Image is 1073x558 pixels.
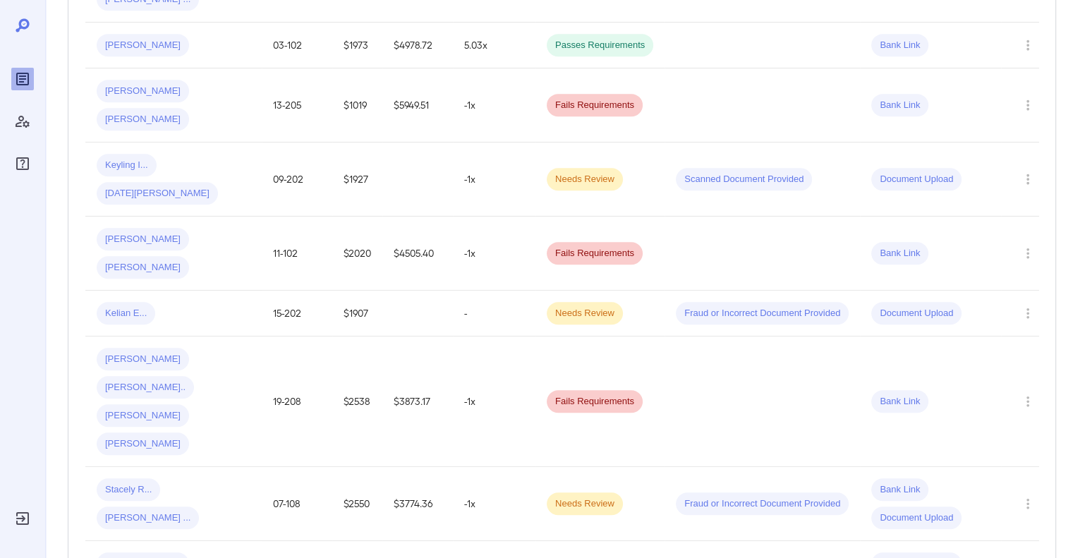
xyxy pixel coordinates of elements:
button: Row Actions [1017,34,1039,56]
td: $2538 [332,336,382,467]
td: -1x [453,467,535,541]
span: [PERSON_NAME] [97,85,189,98]
td: $2550 [332,467,382,541]
td: -1x [453,68,535,142]
div: Reports [11,68,34,90]
span: Document Upload [871,307,962,320]
td: 5.03x [453,23,535,68]
span: Fraud or Incorrect Document Provided [676,307,849,320]
span: Document Upload [871,173,962,186]
button: Row Actions [1017,94,1039,116]
span: [PERSON_NAME].. [97,381,194,394]
div: Manage Users [11,110,34,133]
td: $3774.36 [382,467,453,541]
span: Needs Review [547,173,623,186]
span: Passes Requirements [547,39,653,52]
td: 09-202 [262,142,332,217]
td: $1973 [332,23,382,68]
span: Needs Review [547,307,623,320]
td: $1907 [332,291,382,336]
span: Bank Link [871,395,928,408]
td: -1x [453,217,535,291]
td: 15-202 [262,291,332,336]
button: Row Actions [1017,242,1039,265]
span: Keyling I... [97,159,157,172]
span: [PERSON_NAME] ... [97,511,199,525]
button: Row Actions [1017,492,1039,515]
span: Bank Link [871,99,928,112]
span: Scanned Document Provided [676,173,812,186]
span: [PERSON_NAME] [97,409,189,423]
span: Fraud or Incorrect Document Provided [676,497,849,511]
td: 11-102 [262,217,332,291]
span: Bank Link [871,483,928,497]
td: $2020 [332,217,382,291]
span: [PERSON_NAME] [97,261,189,274]
td: $4505.40 [382,217,453,291]
span: [PERSON_NAME] [97,353,189,366]
div: FAQ [11,152,34,175]
td: $4978.72 [382,23,453,68]
span: Document Upload [871,511,962,525]
span: Fails Requirements [547,99,643,112]
td: $3873.17 [382,336,453,467]
span: [PERSON_NAME] [97,113,189,126]
button: Row Actions [1017,302,1039,325]
button: Row Actions [1017,390,1039,413]
td: - [453,291,535,336]
td: 07-108 [262,467,332,541]
span: Stacely R... [97,483,160,497]
td: -1x [453,336,535,467]
span: [DATE][PERSON_NAME] [97,187,218,200]
div: Log Out [11,507,34,530]
td: 19-208 [262,336,332,467]
span: [PERSON_NAME] [97,437,189,451]
td: $5949.51 [382,68,453,142]
span: Needs Review [547,497,623,511]
span: [PERSON_NAME] [97,39,189,52]
span: Kelian E... [97,307,155,320]
span: Fails Requirements [547,395,643,408]
td: 03-102 [262,23,332,68]
span: Bank Link [871,39,928,52]
span: [PERSON_NAME] [97,233,189,246]
td: -1x [453,142,535,217]
td: 13-205 [262,68,332,142]
span: Fails Requirements [547,247,643,260]
span: Bank Link [871,247,928,260]
td: $1927 [332,142,382,217]
button: Row Actions [1017,168,1039,190]
td: $1019 [332,68,382,142]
